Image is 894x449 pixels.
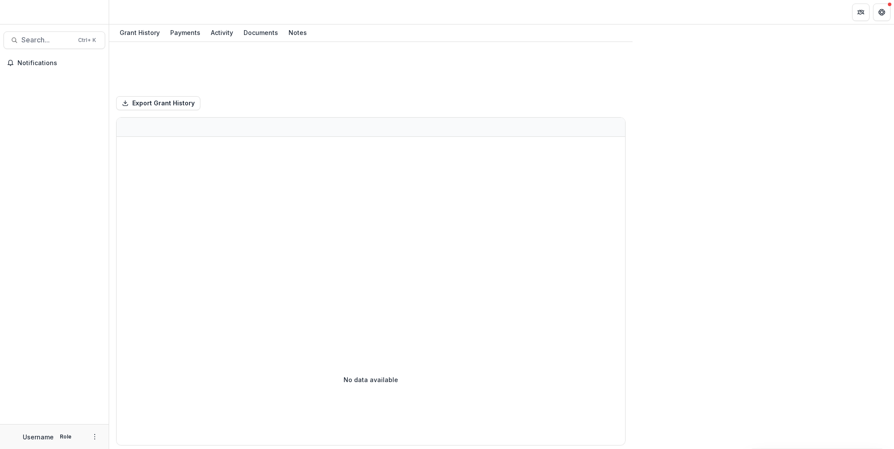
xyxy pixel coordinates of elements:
[89,432,100,442] button: More
[285,24,310,42] a: Notes
[207,24,237,42] a: Activity
[76,35,98,45] div: Ctrl + K
[207,26,237,39] div: Activity
[57,433,74,441] p: Role
[116,26,163,39] div: Grant History
[116,24,163,42] a: Grant History
[240,24,282,42] a: Documents
[240,26,282,39] div: Documents
[852,3,870,21] button: Partners
[285,26,310,39] div: Notes
[873,3,891,21] button: Get Help
[167,24,204,42] a: Payments
[3,31,105,49] button: Search...
[3,56,105,70] button: Notifications
[116,96,200,110] button: Export Grant History
[21,36,73,44] span: Search...
[167,26,204,39] div: Payments
[344,375,398,384] p: No data available
[17,59,102,67] span: Notifications
[23,432,54,442] p: Username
